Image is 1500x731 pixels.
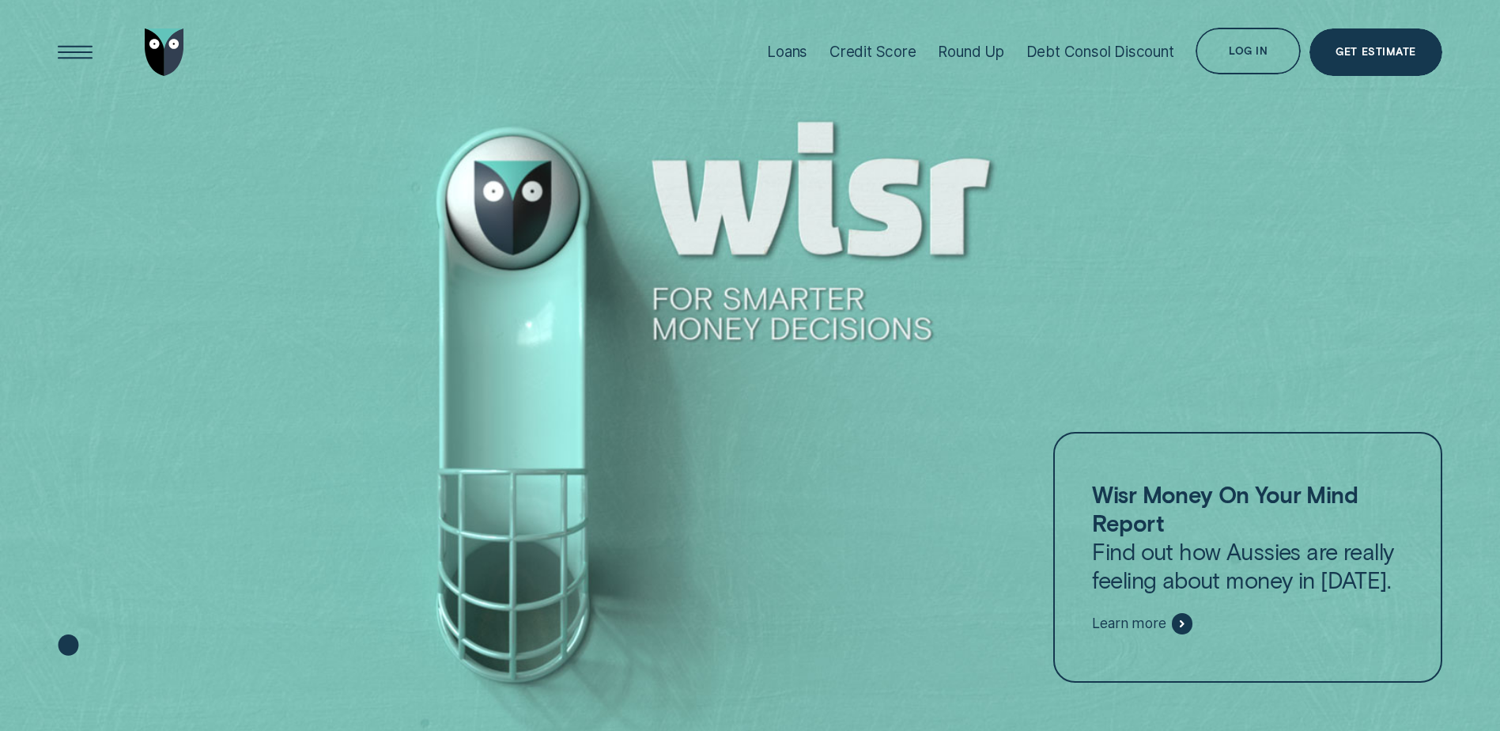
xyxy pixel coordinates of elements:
[829,43,916,61] div: Credit Score
[1092,480,1358,536] strong: Wisr Money On Your Mind Report
[1092,480,1403,594] p: Find out how Aussies are really feeling about money in [DATE].
[1053,432,1442,682] a: Wisr Money On Your Mind ReportFind out how Aussies are really feeling about money in [DATE].Learn...
[145,28,184,76] img: Wisr
[51,28,99,76] button: Open Menu
[1026,43,1174,61] div: Debt Consol Discount
[767,43,807,61] div: Loans
[1196,28,1301,75] button: Log in
[938,43,1004,61] div: Round Up
[1309,28,1442,76] a: Get Estimate
[1092,615,1166,632] span: Learn more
